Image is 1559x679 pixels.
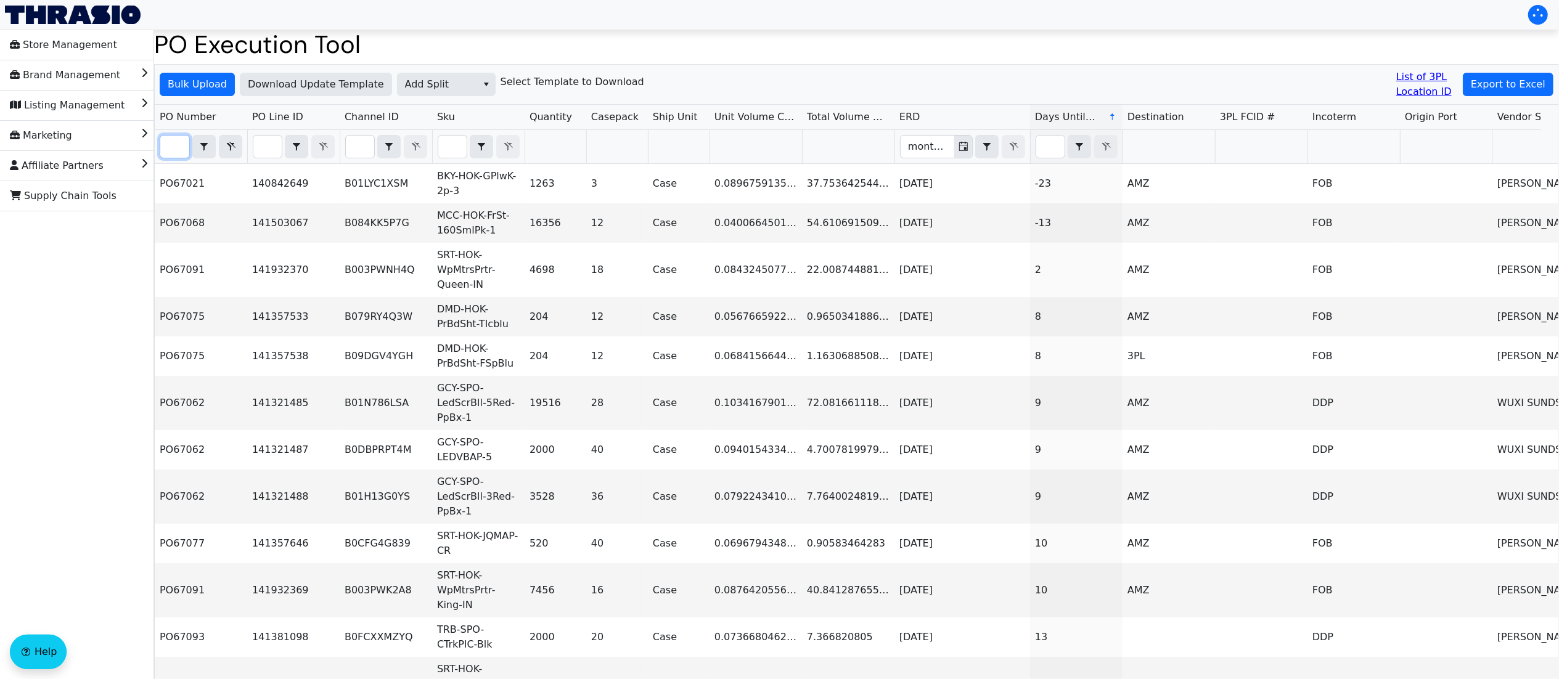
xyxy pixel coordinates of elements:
[346,136,374,158] input: Filter
[432,336,525,376] td: DMD-HOK-PrBdSht-FSpBlu
[1068,136,1090,158] button: select
[155,203,247,243] td: PO67068
[802,470,894,524] td: 7.764002481964193
[586,336,648,376] td: 12
[586,297,648,336] td: 12
[648,563,710,617] td: Case
[807,110,890,124] span: Total Volume CBM
[253,136,282,158] input: Filter
[648,243,710,297] td: Case
[1307,243,1400,297] td: FOB
[432,297,525,336] td: DMD-HOK-PrBdSht-TIcblu
[285,135,308,158] span: Choose Operator
[1463,73,1553,96] button: Export to Excel
[586,524,648,563] td: 40
[155,430,247,470] td: PO67062
[340,563,432,617] td: B003PWK2A8
[648,524,710,563] td: Case
[432,130,525,164] th: Filter
[586,430,648,470] td: 40
[1030,243,1123,297] td: 2
[340,243,432,297] td: B003PWNH4Q
[591,110,639,124] span: Casepack
[648,336,710,376] td: Case
[1030,524,1123,563] td: 10
[586,203,648,243] td: 12
[247,336,340,376] td: 141357538
[894,470,1030,524] td: [DATE]
[525,470,586,524] td: 3528
[1123,203,1215,243] td: AMZ
[1123,524,1215,563] td: AMZ
[247,376,340,430] td: 141321485
[802,617,894,657] td: 7.366820805
[1030,164,1123,203] td: -23
[154,30,1559,59] h1: PO Execution Tool
[405,77,470,92] span: Add Split
[1030,563,1123,617] td: 10
[894,130,1030,164] th: Filter
[1123,336,1215,376] td: 3PL
[340,376,432,430] td: B01N786LSA
[160,73,235,96] button: Bulk Upload
[802,336,894,376] td: 1.163068850886
[10,65,120,85] span: Brand Management
[525,563,586,617] td: 7456
[247,563,340,617] td: 141932369
[470,135,493,158] span: Choose Operator
[252,110,303,124] span: PO Line ID
[160,110,216,124] span: PO Number
[340,297,432,336] td: B079RY4Q3W
[901,136,954,158] input: Filter
[1307,617,1400,657] td: DDP
[525,376,586,430] td: 19516
[1123,164,1215,203] td: AMZ
[648,376,710,430] td: Case
[192,135,216,158] span: Choose Operator
[653,110,698,124] span: Ship Unit
[285,136,308,158] button: select
[525,203,586,243] td: 16356
[470,136,493,158] button: select
[525,524,586,563] td: 520
[1123,243,1215,297] td: AMZ
[1127,110,1184,124] span: Destination
[377,135,401,158] span: Choose Operator
[432,524,525,563] td: SRT-HOK-JQMAP-CR
[340,336,432,376] td: B09DGV4YGH
[648,617,710,657] td: Case
[1123,430,1215,470] td: AMZ
[648,203,710,243] td: Case
[894,336,1030,376] td: [DATE]
[432,470,525,524] td: GCY-SPO-LedScrBll-3Red-PpBx-1
[894,203,1030,243] td: [DATE]
[1312,110,1356,124] span: Incoterm
[648,430,710,470] td: Case
[160,136,189,158] input: Filter
[714,110,797,124] span: Unit Volume CBM
[432,376,525,430] td: GCY-SPO-LedScrBll-5Red-PpBx-1
[155,470,247,524] td: PO67062
[5,6,141,24] img: Thrasio Logo
[1030,430,1123,470] td: 9
[710,563,802,617] td: 0.08764205565128005
[710,203,802,243] td: 0.0400664501379072
[432,430,525,470] td: GCY-SPO-LEDVBAP-5
[710,617,802,657] td: 0.073668046212
[802,297,894,336] td: 0.965034188677
[802,164,894,203] td: 37.753642544076
[240,73,392,96] button: Download Update Template
[155,243,247,297] td: PO67091
[525,430,586,470] td: 2000
[1030,617,1123,657] td: 13
[247,164,340,203] td: 140842649
[894,524,1030,563] td: [DATE]
[1307,336,1400,376] td: FOB
[432,243,525,297] td: SRT-HOK-WpMtrsPrtr-Queen-IN
[1030,470,1123,524] td: 9
[155,376,247,430] td: PO67062
[525,243,586,297] td: 4698
[340,470,432,524] td: B01H13G0YS
[710,430,802,470] td: 0.09401543342037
